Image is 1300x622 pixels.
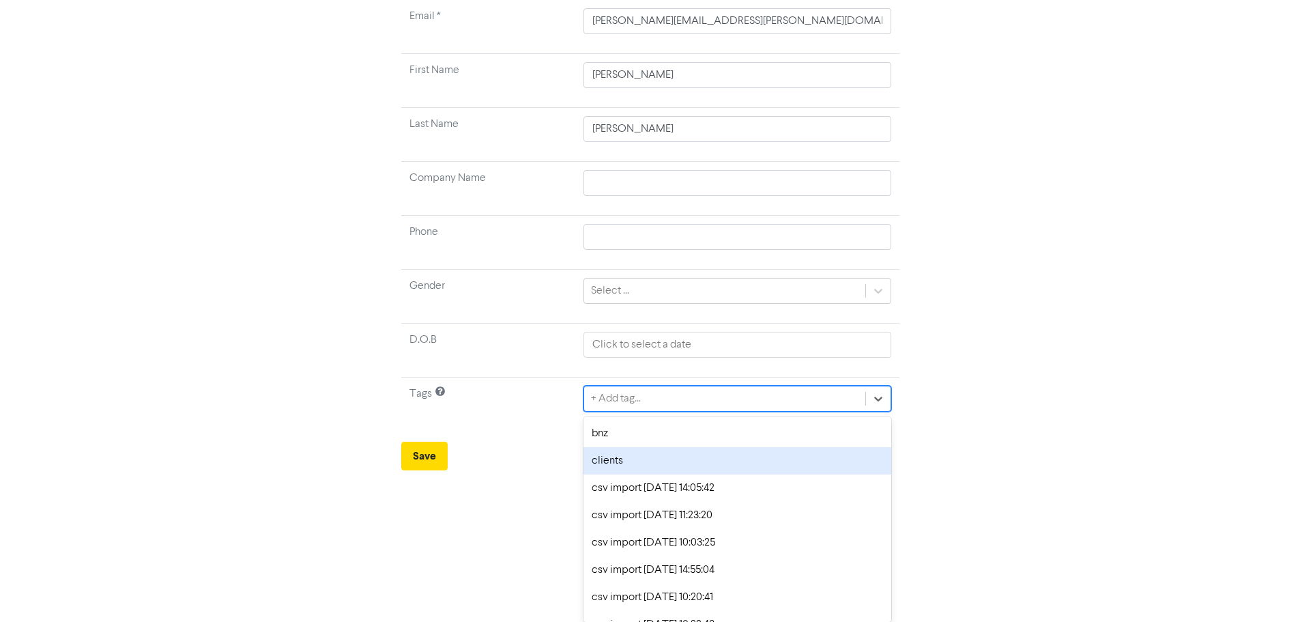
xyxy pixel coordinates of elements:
input: Click to select a date [583,332,891,358]
td: Last Name [401,108,576,162]
div: clients [583,447,891,475]
td: D.O.B [401,324,576,378]
div: csv import [DATE] 11:23:20 [583,502,891,529]
div: bnz [583,420,891,447]
td: Company Name [401,162,576,216]
div: csv import [DATE] 10:20:41 [583,584,891,611]
div: csv import [DATE] 10:03:25 [583,529,891,556]
div: + Add tag... [591,391,641,407]
button: Save [401,442,448,470]
iframe: Chat Widget [1232,556,1300,622]
td: First Name [401,54,576,108]
div: Select ... [591,283,629,299]
div: csv import [DATE] 14:55:04 [583,556,891,584]
td: Phone [401,216,576,270]
td: Gender [401,270,576,324]
div: csv import [DATE] 14:05:42 [583,475,891,502]
td: Tags [401,378,576,432]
